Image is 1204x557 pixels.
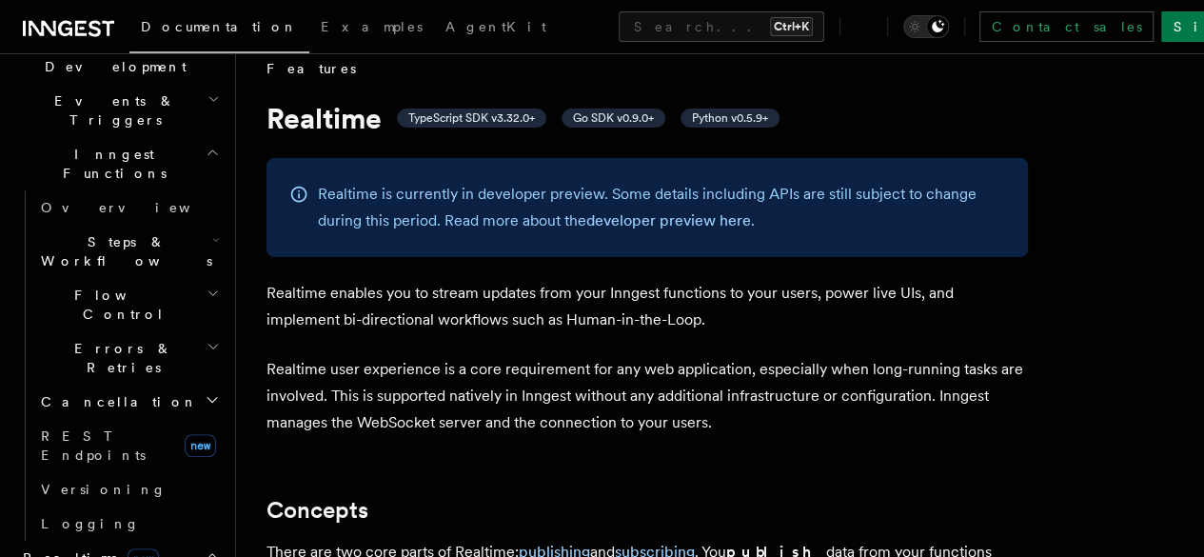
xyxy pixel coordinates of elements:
a: Examples [309,6,434,51]
span: REST Endpoints [41,428,146,463]
button: Toggle dark mode [903,15,949,38]
span: new [185,434,216,457]
h1: Realtime [266,101,1028,135]
span: Events & Triggers [15,91,207,129]
button: Search...Ctrl+K [619,11,824,42]
a: REST Endpointsnew [33,419,224,472]
button: Flow Control [33,278,224,331]
span: Python v0.5.9+ [692,110,768,126]
span: Logging [41,516,140,531]
button: Errors & Retries [33,331,224,385]
a: AgentKit [434,6,558,51]
p: Realtime enables you to stream updates from your Inngest functions to your users, power live UIs,... [266,280,1028,333]
p: Realtime user experience is a core requirement for any web application, especially when long-runn... [266,356,1028,436]
div: Inngest Functions [15,190,224,541]
span: Inngest Functions [15,145,206,183]
a: Logging [33,507,224,541]
span: Overview [41,200,237,215]
span: Features [266,59,356,78]
button: Local Development [15,30,224,84]
button: Steps & Workflows [33,225,224,278]
a: Versioning [33,472,224,507]
span: TypeScript SDK v3.32.0+ [408,110,535,126]
span: Local Development [15,38,207,76]
span: Versioning [41,482,167,497]
span: Examples [321,19,423,34]
span: Go SDK v0.9.0+ [573,110,654,126]
span: Cancellation [33,392,198,411]
span: Steps & Workflows [33,232,212,270]
a: Documentation [129,6,309,53]
a: Overview [33,190,224,225]
span: AgentKit [445,19,546,34]
a: developer preview here [586,211,751,229]
p: Realtime is currently in developer preview. Some details including APIs are still subject to chan... [318,181,1005,234]
span: Errors & Retries [33,339,207,377]
span: Documentation [141,19,298,34]
button: Cancellation [33,385,224,419]
span: Flow Control [33,286,207,324]
a: Contact sales [979,11,1154,42]
button: Events & Triggers [15,84,224,137]
kbd: Ctrl+K [770,17,813,36]
a: Concepts [266,497,368,524]
button: Inngest Functions [15,137,224,190]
